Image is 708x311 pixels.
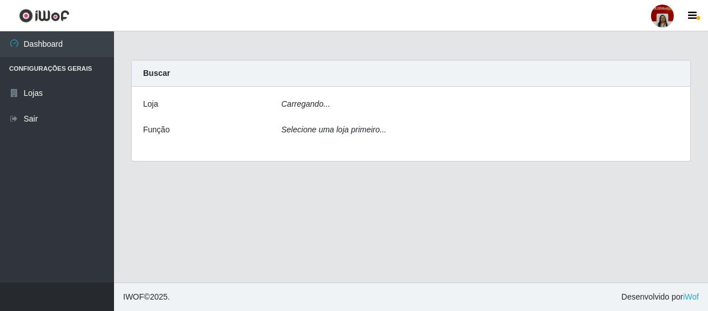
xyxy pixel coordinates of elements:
[282,125,386,134] i: Selecione uma loja primeiro...
[123,292,144,301] span: IWOF
[143,68,170,78] strong: Buscar
[621,291,699,303] span: Desenvolvido por
[123,291,170,303] span: © 2025 .
[143,98,158,110] label: Loja
[282,99,331,108] i: Carregando...
[683,292,699,301] a: iWof
[143,124,170,136] label: Função
[19,9,70,23] img: CoreUI Logo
